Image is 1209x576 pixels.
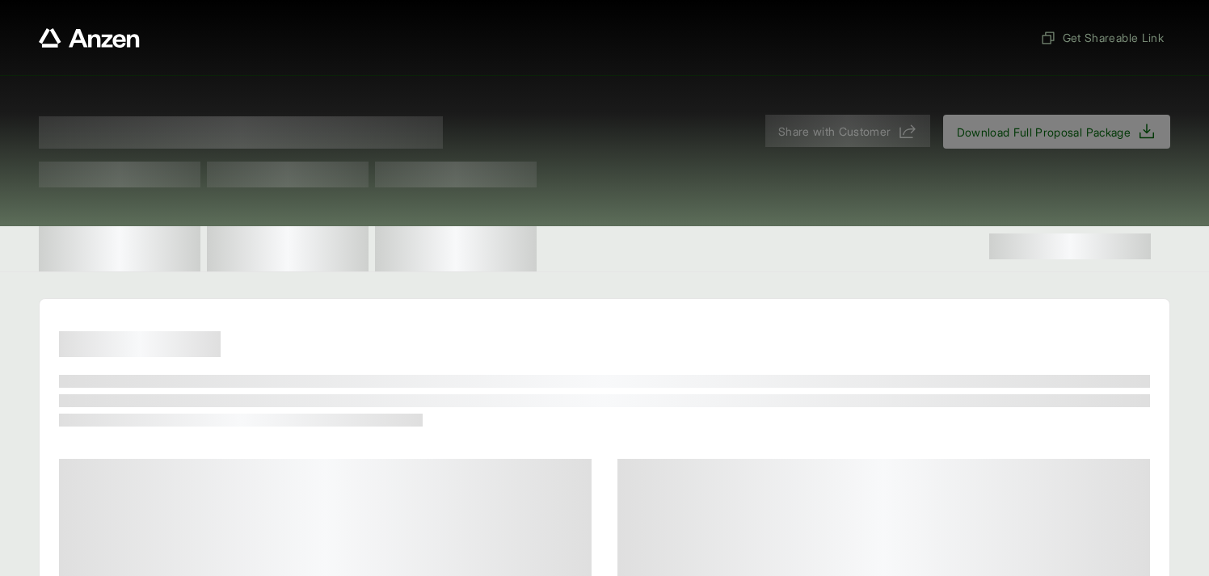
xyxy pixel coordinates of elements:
[375,162,537,187] span: Test
[207,162,369,187] span: Test
[1040,29,1164,46] span: Get Shareable Link
[39,162,200,187] span: Test
[778,123,891,140] span: Share with Customer
[1034,23,1170,53] button: Get Shareable Link
[39,116,443,149] span: Proposal for
[39,28,140,48] a: Anzen website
